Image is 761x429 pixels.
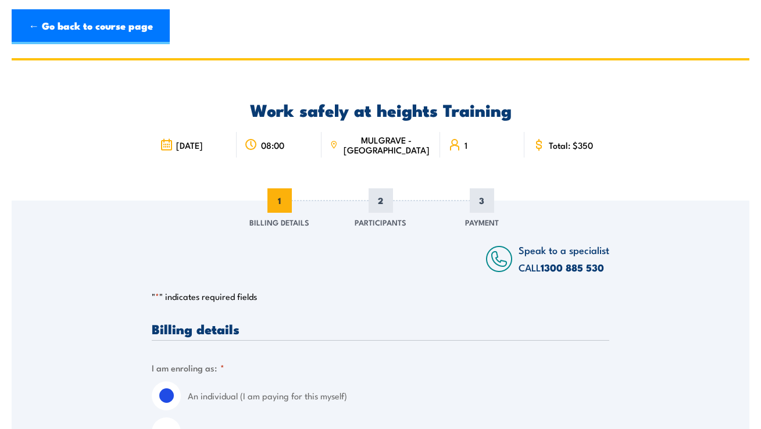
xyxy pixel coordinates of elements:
span: MULGRAVE - [GEOGRAPHIC_DATA] [341,135,432,155]
span: 1 [465,140,467,150]
span: 2 [369,188,393,213]
span: Payment [465,216,499,228]
span: [DATE] [176,140,203,150]
h3: Billing details [152,322,609,335]
legend: I am enroling as: [152,361,224,374]
a: ← Go back to course page [12,9,170,44]
span: 1 [267,188,292,213]
span: Billing Details [249,216,309,228]
label: An individual (I am paying for this myself) [188,381,609,410]
span: 08:00 [261,140,284,150]
span: Speak to a specialist CALL [519,242,609,274]
span: Total: $350 [549,140,593,150]
h2: Work safely at heights Training [152,102,609,117]
p: " " indicates required fields [152,291,609,302]
span: Participants [355,216,406,228]
span: 3 [470,188,494,213]
a: 1300 885 530 [541,260,604,275]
